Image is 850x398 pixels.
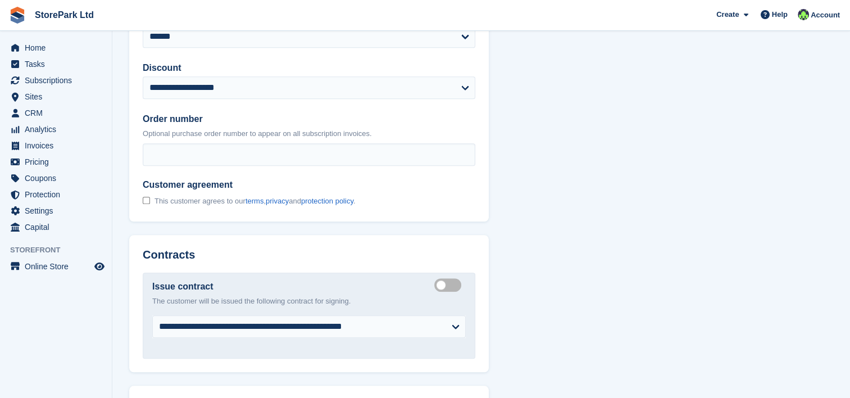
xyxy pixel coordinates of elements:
[25,170,92,186] span: Coupons
[6,187,106,202] a: menu
[266,197,289,205] a: privacy
[25,154,92,170] span: Pricing
[25,121,92,137] span: Analytics
[6,89,106,105] a: menu
[152,296,466,307] p: The customer will be issued the following contract for signing.
[143,112,475,126] label: Order number
[301,197,353,205] a: protection policy
[143,61,475,75] label: Discount
[30,6,98,24] a: StorePark Ltd
[143,197,150,204] input: Customer agreement This customer agrees to ourterms,privacyandprotection policy.
[25,73,92,88] span: Subscriptions
[93,260,106,273] a: Preview store
[25,187,92,202] span: Protection
[152,280,213,293] label: Issue contract
[25,138,92,153] span: Invoices
[6,138,106,153] a: menu
[143,128,475,139] p: Optional purchase order number to appear on all subscription invoices.
[143,179,355,191] span: Customer agreement
[716,9,739,20] span: Create
[6,170,106,186] a: menu
[6,121,106,137] a: menu
[811,10,840,21] span: Account
[25,219,92,235] span: Capital
[25,203,92,219] span: Settings
[6,56,106,72] a: menu
[25,89,92,105] span: Sites
[6,203,106,219] a: menu
[772,9,788,20] span: Help
[6,259,106,274] a: menu
[6,73,106,88] a: menu
[6,105,106,121] a: menu
[25,259,92,274] span: Online Store
[6,154,106,170] a: menu
[246,197,264,205] a: terms
[6,219,106,235] a: menu
[798,9,809,20] img: Ryan Mulcahy
[25,40,92,56] span: Home
[25,105,92,121] span: CRM
[10,245,112,256] span: Storefront
[143,248,475,261] h2: Contracts
[9,7,26,24] img: stora-icon-8386f47178a22dfd0bd8f6a31ec36ba5ce8667c1dd55bd0f319d3a0aa187defe.svg
[154,197,355,206] span: This customer agrees to our , and .
[6,40,106,56] a: menu
[434,284,466,286] label: Create integrated contract
[25,56,92,72] span: Tasks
